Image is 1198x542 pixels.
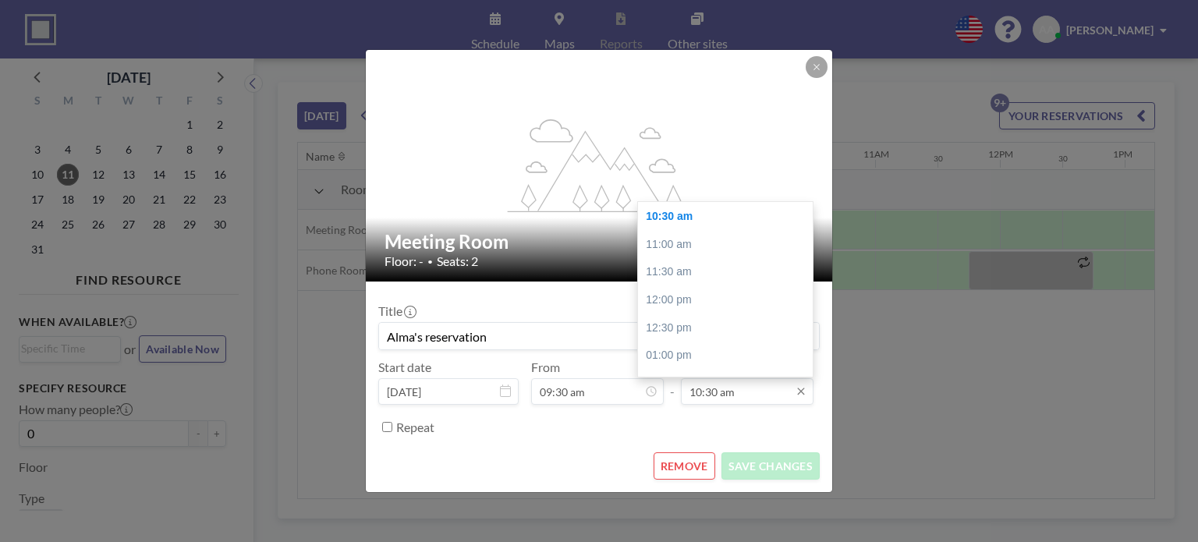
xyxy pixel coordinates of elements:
label: Title [378,303,415,319]
label: From [531,360,560,375]
input: (No title) [379,323,819,349]
h2: Meeting Room [385,230,815,253]
g: flex-grow: 1.2; [508,118,692,211]
div: 01:30 pm [638,370,821,398]
span: Seats: 2 [437,253,478,269]
span: - [670,365,675,399]
button: SAVE CHANGES [721,452,820,480]
div: 11:00 am [638,231,821,259]
div: 01:00 pm [638,342,821,370]
div: 12:00 pm [638,286,821,314]
label: Repeat [396,420,434,435]
span: • [427,256,433,267]
div: 11:30 am [638,258,821,286]
label: Start date [378,360,431,375]
div: 10:30 am [638,203,821,231]
span: Floor: - [385,253,424,269]
button: REMOVE [654,452,715,480]
div: 12:30 pm [638,314,821,342]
